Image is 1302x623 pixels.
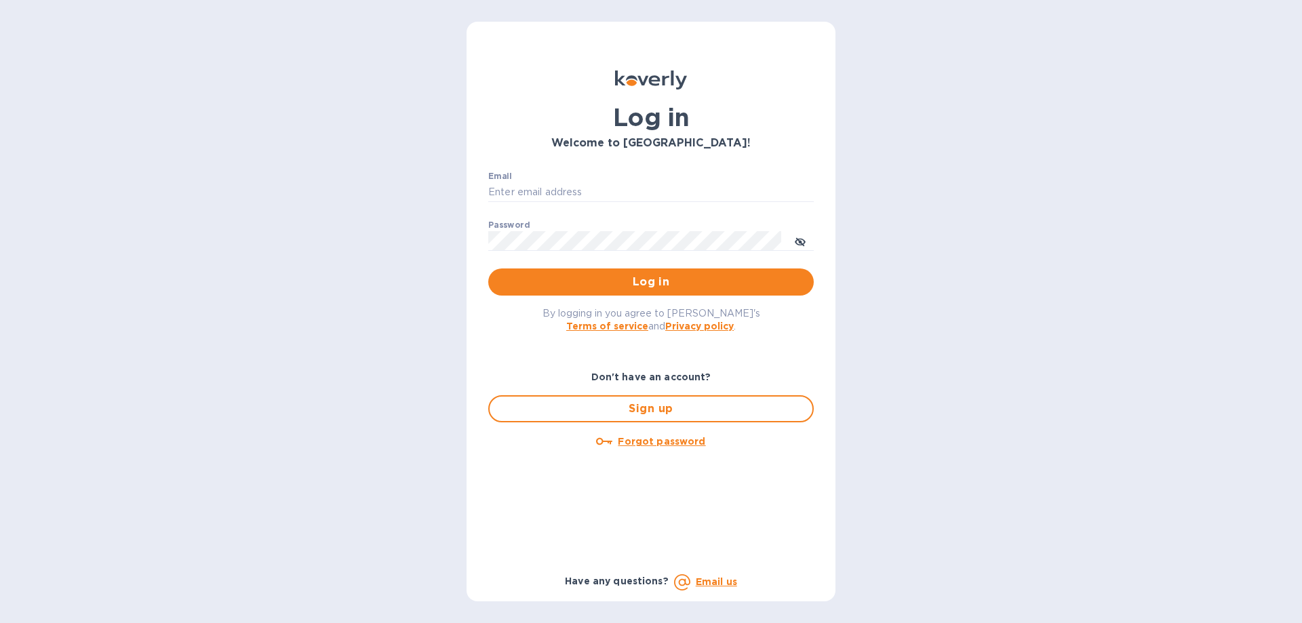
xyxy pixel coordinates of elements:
[566,321,648,331] a: Terms of service
[488,268,814,296] button: Log in
[696,576,737,587] a: Email us
[615,71,687,89] img: Koverly
[618,436,705,447] u: Forgot password
[488,182,814,203] input: Enter email address
[488,172,512,180] label: Email
[665,321,734,331] a: Privacy policy
[565,576,669,586] b: Have any questions?
[499,274,803,290] span: Log in
[488,103,814,132] h1: Log in
[488,137,814,150] h3: Welcome to [GEOGRAPHIC_DATA]!
[787,227,814,254] button: toggle password visibility
[591,371,711,382] b: Don't have an account?
[488,395,814,422] button: Sign up
[500,401,802,417] span: Sign up
[542,308,760,331] span: By logging in you agree to [PERSON_NAME]'s and .
[488,221,530,229] label: Password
